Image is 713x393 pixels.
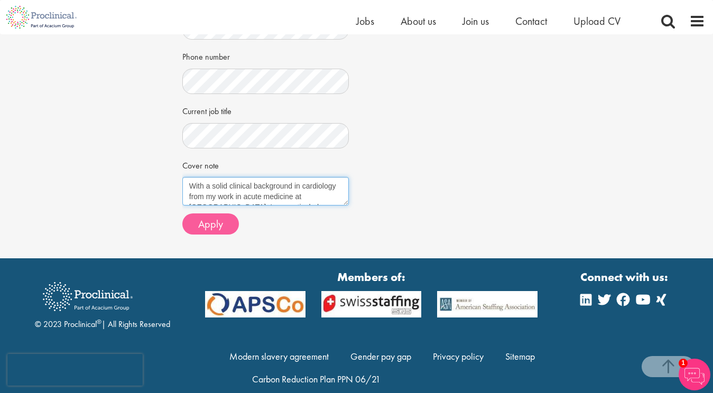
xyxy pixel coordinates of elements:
a: Sitemap [505,350,535,362]
strong: Members of: [205,269,538,285]
a: Upload CV [573,14,621,28]
div: © 2023 Proclinical | All Rights Reserved [35,274,170,331]
a: Contact [515,14,547,28]
img: Proclinical Recruitment [35,275,141,319]
label: Current job title [182,102,232,118]
strong: Connect with us: [580,269,670,285]
a: Jobs [356,14,374,28]
span: Apply [198,217,223,231]
label: Cover note [182,156,219,172]
img: APSCo [429,291,545,317]
a: Join us [462,14,489,28]
button: Apply [182,213,239,235]
a: Carbon Reduction Plan PPN 06/21 [252,373,381,385]
a: Privacy policy [433,350,484,362]
label: Phone number [182,48,230,63]
img: Chatbot [679,359,710,390]
a: Modern slavery agreement [229,350,329,362]
a: About us [401,14,436,28]
span: 1 [679,359,688,368]
img: APSCo [313,291,430,317]
img: APSCo [197,291,313,317]
sup: ® [97,317,101,326]
a: Gender pay gap [350,350,411,362]
iframe: reCAPTCHA [7,354,143,386]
